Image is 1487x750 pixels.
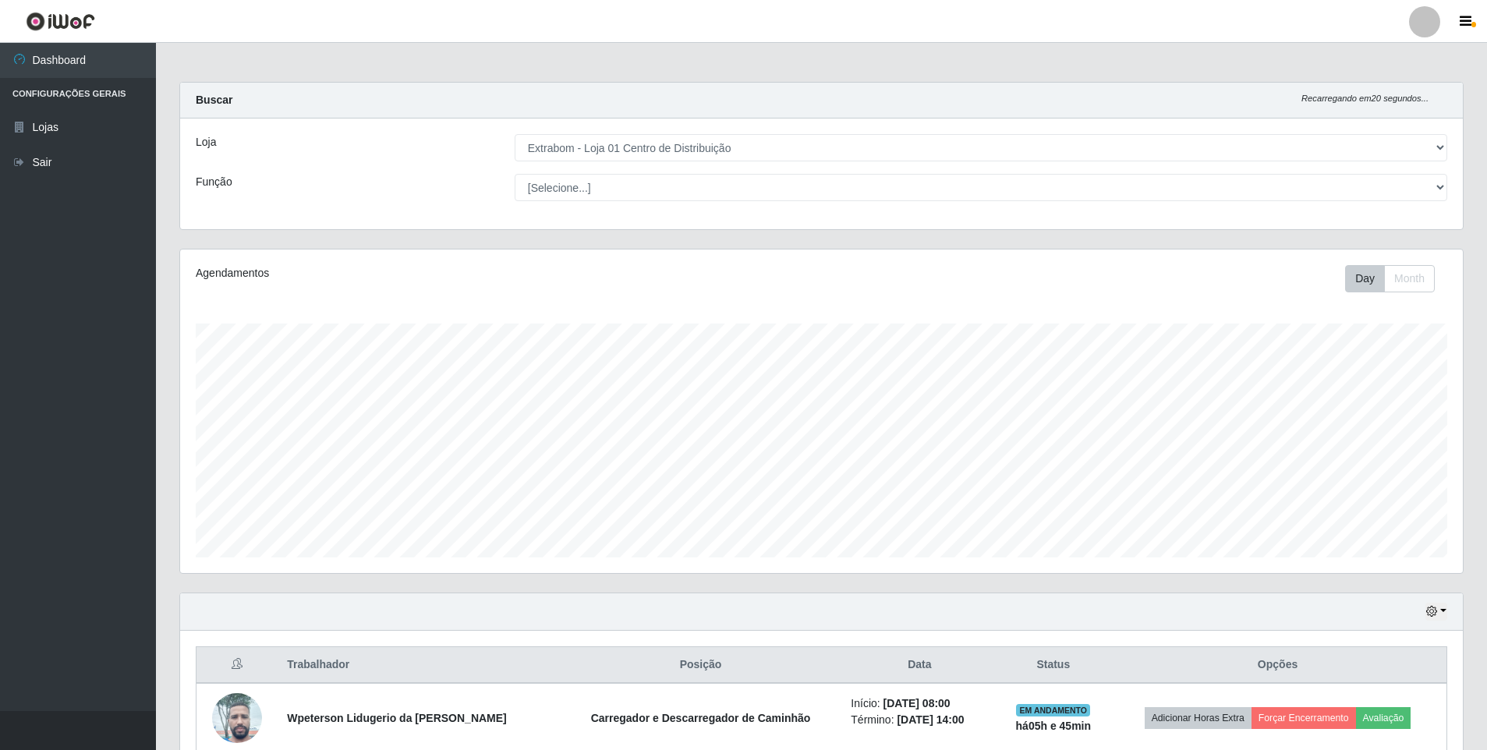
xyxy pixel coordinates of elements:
button: Avaliação [1356,707,1411,729]
div: Toolbar with button groups [1345,265,1447,292]
li: Término: [851,712,988,728]
i: Recarregando em 20 segundos... [1301,94,1429,103]
label: Função [196,174,232,190]
button: Day [1345,265,1385,292]
div: First group [1345,265,1435,292]
button: Month [1384,265,1435,292]
time: [DATE] 14:00 [897,713,964,726]
strong: Buscar [196,94,232,106]
div: Agendamentos [196,265,703,281]
th: Opções [1109,647,1446,684]
label: Loja [196,134,216,150]
th: Trabalhador [278,647,560,684]
button: Adicionar Horas Extra [1145,707,1252,729]
th: Data [841,647,997,684]
li: Início: [851,695,988,712]
th: Posição [560,647,842,684]
strong: Wpeterson Lidugerio da [PERSON_NAME] [287,712,507,724]
time: [DATE] 08:00 [883,697,951,709]
img: CoreUI Logo [26,12,95,31]
strong: Carregador e Descarregador de Caminhão [591,712,811,724]
button: Forçar Encerramento [1252,707,1356,729]
span: EM ANDAMENTO [1016,704,1090,716]
th: Status [998,647,1110,684]
strong: há 05 h e 45 min [1016,720,1092,732]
